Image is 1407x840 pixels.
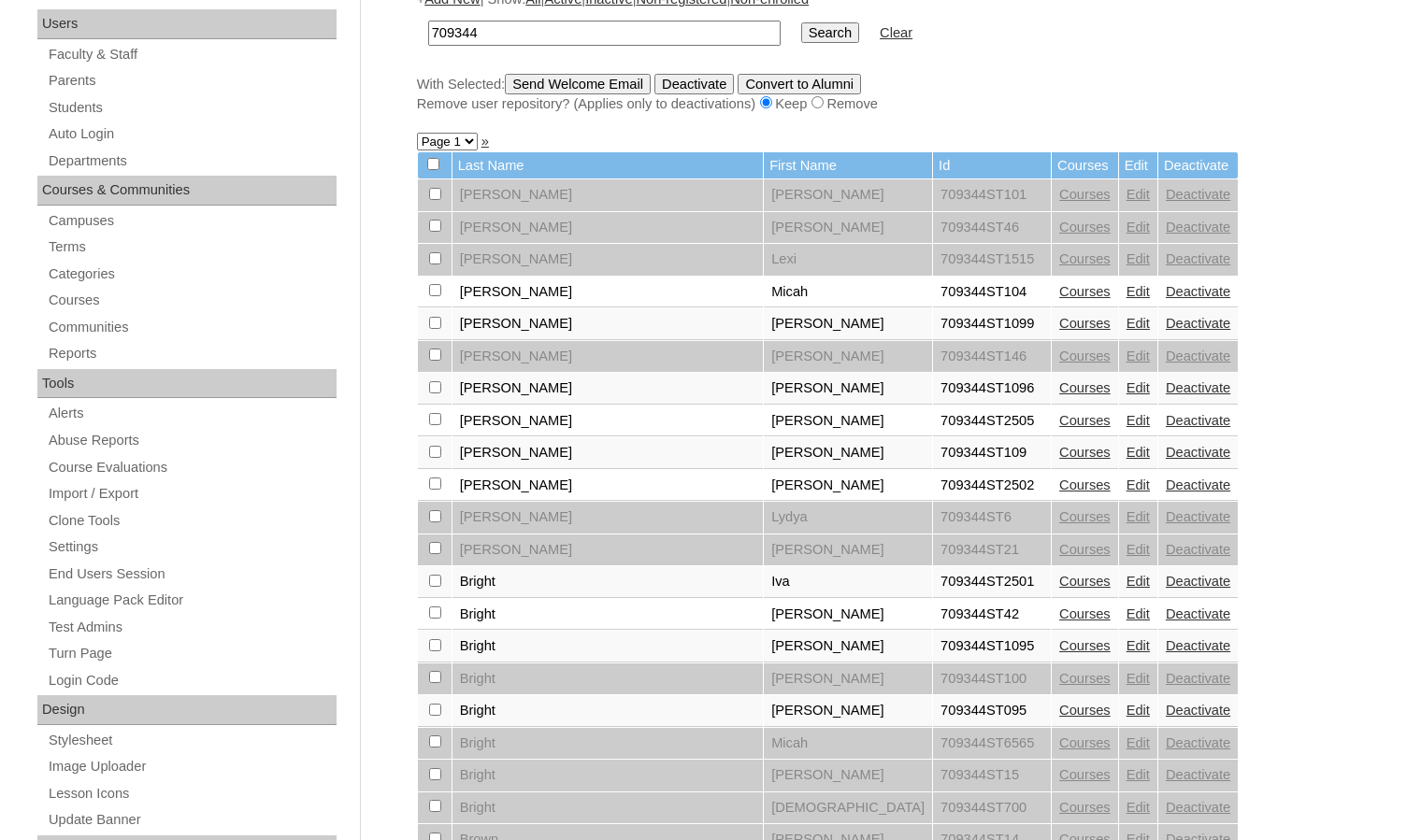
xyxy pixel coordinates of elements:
a: Language Pack Editor [47,589,337,612]
td: Bright [452,599,764,631]
td: Bright [452,695,764,727]
td: [PERSON_NAME] [764,695,932,727]
a: Courses [1059,509,1111,524]
a: Deactivate [1166,800,1230,815]
td: [PERSON_NAME] [452,470,764,502]
div: Users [37,9,337,39]
a: Test Admins [47,616,337,639]
a: Deactivate [1166,284,1230,299]
a: Courses [1059,671,1111,686]
a: Courses [1059,477,1111,492]
td: 709344ST46 [933,212,1051,244]
input: Search [801,22,859,43]
td: [PERSON_NAME] [452,341,764,373]
a: Courses [1059,800,1111,815]
a: Edit [1127,735,1150,750]
a: Deactivate [1166,767,1230,782]
td: [PERSON_NAME] [764,599,932,631]
a: Courses [1059,284,1111,299]
a: Edit [1127,509,1150,524]
div: With Selected: [417,74,1342,114]
input: Deactivate [654,74,734,94]
a: Edit [1127,542,1150,557]
a: Edit [1127,606,1150,621]
td: 709344ST104 [933,277,1051,308]
a: » [481,134,489,149]
a: Edit [1127,380,1150,395]
a: Abuse Reports [47,429,337,452]
a: Lesson Icons [47,782,337,805]
a: Edit [1127,638,1150,653]
td: 709344ST2502 [933,470,1051,502]
a: Deactivate [1166,316,1230,331]
td: 709344ST2505 [933,406,1051,437]
a: Deactivate [1166,349,1230,363]
a: Courses [1059,767,1111,782]
td: Deactivate [1158,152,1238,179]
td: [PERSON_NAME] [452,406,764,437]
a: Settings [47,535,337,559]
a: Courses [1059,413,1111,428]
td: [PERSON_NAME] [764,437,932,469]
a: Auto Login [47,122,337,146]
td: 709344ST146 [933,341,1051,373]
td: Lexi [764,244,932,276]
td: [PERSON_NAME] [764,308,932,340]
a: Reports [47,342,337,365]
a: Deactivate [1166,574,1230,589]
a: Courses [1059,349,1111,363]
td: [PERSON_NAME] [764,373,932,405]
td: Bright [452,728,764,760]
a: Deactivate [1166,606,1230,621]
td: 709344ST109 [933,437,1051,469]
a: Deactivate [1166,671,1230,686]
td: 709344ST6 [933,502,1051,534]
a: Parents [47,69,337,93]
td: [PERSON_NAME] [764,760,932,791]
a: Deactivate [1166,638,1230,653]
a: Deactivate [1166,380,1230,395]
a: Courses [1059,542,1111,557]
a: End Users Session [47,562,337,586]
td: [PERSON_NAME] [452,437,764,469]
td: Bright [452,760,764,791]
a: Edit [1127,187,1150,202]
td: 709344ST1096 [933,373,1051,405]
td: [PERSON_NAME] [452,212,764,244]
td: 709344ST1099 [933,308,1051,340]
a: Departments [47,149,337,173]
a: Edit [1127,703,1150,718]
td: [PERSON_NAME] [764,341,932,373]
a: Edit [1127,284,1150,299]
a: Clear [880,25,912,40]
div: Tools [37,369,337,399]
a: Alerts [47,402,337,425]
td: Id [933,152,1051,179]
a: Edit [1127,800,1150,815]
td: [PERSON_NAME] [452,277,764,308]
a: Deactivate [1166,413,1230,428]
td: [PERSON_NAME] [452,179,764,211]
td: 709344ST2501 [933,566,1051,598]
a: Deactivate [1166,445,1230,460]
a: Categories [47,263,337,286]
td: 709344ST101 [933,179,1051,211]
a: Turn Page [47,642,337,665]
a: Edit [1127,671,1150,686]
td: First Name [764,152,932,179]
td: [PERSON_NAME] [764,212,932,244]
div: Courses & Communities [37,176,337,206]
a: Terms [47,235,337,259]
a: Update Banner [47,808,337,832]
td: Micah [764,277,932,308]
td: 709344ST095 [933,695,1051,727]
input: Send Welcome Email [505,74,651,94]
a: Courses [1059,220,1111,235]
input: Search [428,21,781,46]
input: Convert to Alumni [738,74,861,94]
a: Courses [1059,380,1111,395]
a: Courses [1059,638,1111,653]
a: Courses [47,289,337,312]
a: Import / Export [47,482,337,505]
td: [PERSON_NAME] [452,308,764,340]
